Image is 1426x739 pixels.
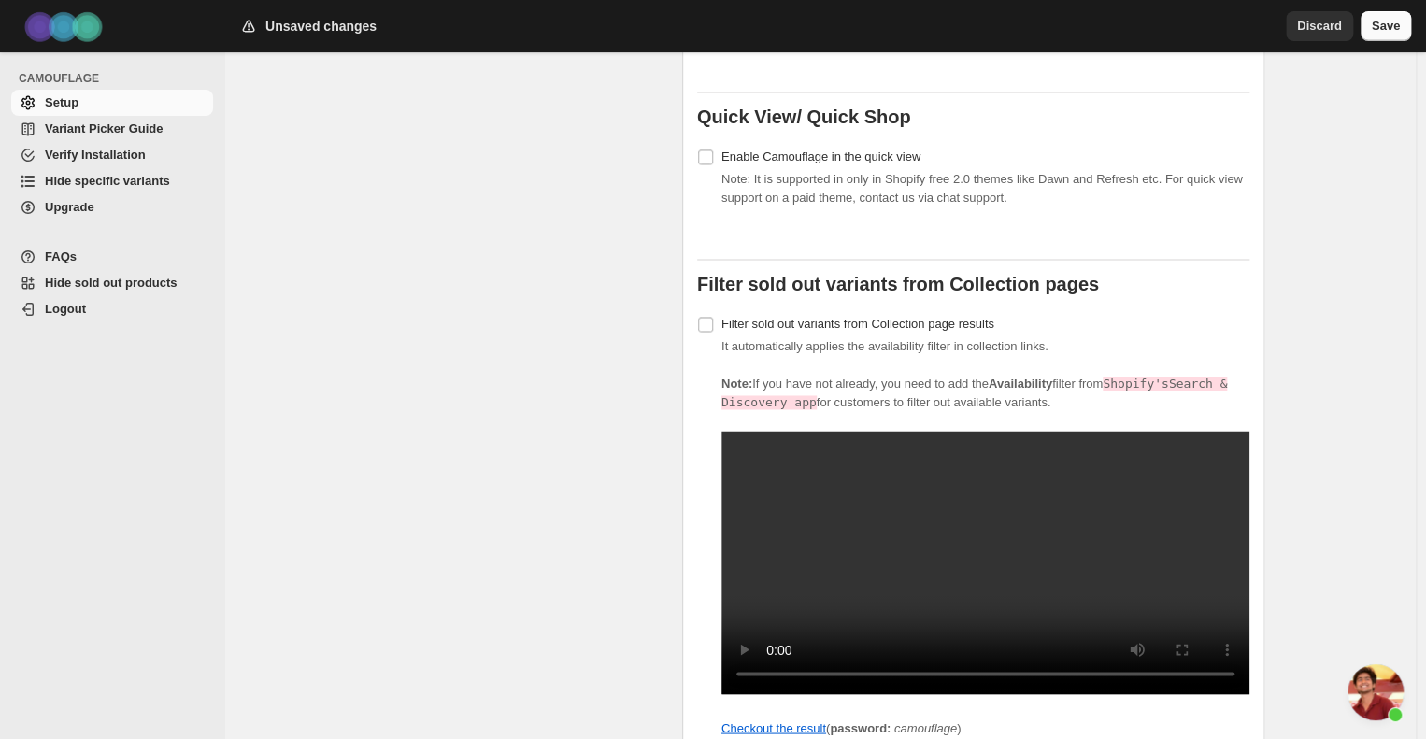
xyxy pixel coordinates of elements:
[11,296,213,322] a: Logout
[697,107,911,127] b: Quick View/ Quick Shop
[45,148,146,162] span: Verify Installation
[1286,11,1353,41] button: Discard
[11,142,213,168] a: Verify Installation
[11,116,213,142] a: Variant Picker Guide
[45,249,77,263] span: FAQs
[11,270,213,296] a: Hide sold out products
[721,718,1249,737] p: ( )
[265,17,377,36] h2: Unsaved changes
[1348,664,1404,720] div: Open chat
[19,71,215,86] span: CAMOUFLAGE
[45,200,94,214] span: Upgrade
[45,276,178,290] span: Hide sold out products
[721,339,1249,737] span: It automatically applies the availability filter in collection links.
[721,317,994,331] span: Filter sold out variants from Collection page results
[989,377,1052,391] strong: Availability
[11,244,213,270] a: FAQs
[45,174,170,188] span: Hide specific variants
[697,274,1099,294] b: Filter sold out variants from Collection pages
[45,95,78,109] span: Setup
[45,121,163,135] span: Variant Picker Guide
[721,720,826,734] a: Checkout the result
[721,149,920,163] span: Enable Camouflage in the quick view
[894,720,957,734] i: camouflage
[721,375,1249,412] p: If you have not already, you need to add the filter from for customers to filter out available va...
[11,90,213,116] a: Setup
[721,172,1243,205] span: Note: It is supported in only in Shopify free 2.0 themes like Dawn and Refresh etc. For quick vie...
[721,377,752,391] b: Note:
[721,431,1249,694] video: Add availability filter
[1372,17,1400,36] span: Save
[11,168,213,194] a: Hide specific variants
[11,194,213,220] a: Upgrade
[830,720,891,734] strong: password:
[45,302,86,316] span: Logout
[1361,11,1411,41] button: Save
[1297,17,1342,36] span: Discard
